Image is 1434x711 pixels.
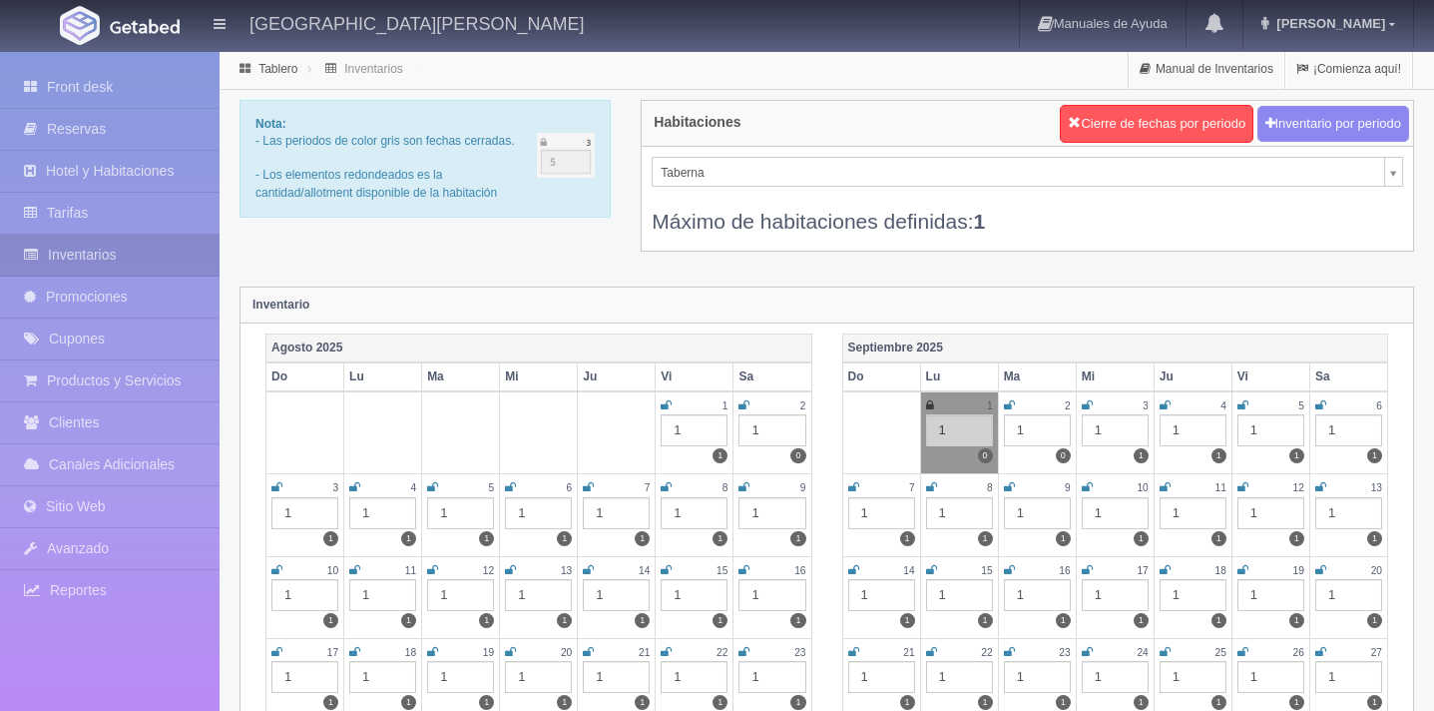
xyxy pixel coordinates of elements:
[249,10,584,35] h4: [GEOGRAPHIC_DATA][PERSON_NAME]
[713,695,727,710] label: 1
[1065,482,1071,493] small: 9
[1004,661,1071,693] div: 1
[848,497,915,529] div: 1
[1056,613,1071,628] label: 1
[713,613,727,628] label: 1
[981,647,992,658] small: 22
[1289,448,1304,463] label: 1
[323,695,338,710] label: 1
[271,661,338,693] div: 1
[1082,414,1149,446] div: 1
[1293,565,1304,576] small: 19
[794,565,805,576] small: 16
[479,695,494,710] label: 1
[1315,579,1382,611] div: 1
[652,157,1403,187] a: Taberna
[1237,661,1304,693] div: 1
[978,695,993,710] label: 1
[639,647,650,658] small: 21
[790,695,805,710] label: 1
[1137,565,1148,576] small: 17
[1231,362,1309,391] th: Vi
[1237,414,1304,446] div: 1
[722,482,728,493] small: 8
[848,661,915,693] div: 1
[1371,565,1382,576] small: 20
[60,6,100,45] img: Getabed
[652,187,1403,236] div: Máximo de habitaciones definidas:
[1214,482,1225,493] small: 11
[738,497,805,529] div: 1
[561,565,572,576] small: 13
[842,362,920,391] th: Do
[1211,695,1226,710] label: 1
[1004,497,1071,529] div: 1
[327,565,338,576] small: 10
[654,115,740,130] h4: Habitaciones
[557,613,572,628] label: 1
[635,695,650,710] label: 1
[1082,497,1149,529] div: 1
[271,579,338,611] div: 1
[800,482,806,493] small: 9
[405,647,416,658] small: 18
[738,579,805,611] div: 1
[713,531,727,546] label: 1
[800,400,806,411] small: 2
[987,482,993,493] small: 8
[271,497,338,529] div: 1
[483,565,494,576] small: 12
[635,531,650,546] label: 1
[1289,613,1304,628] label: 1
[903,565,914,576] small: 14
[790,531,805,546] label: 1
[926,579,993,611] div: 1
[323,613,338,628] label: 1
[344,62,403,76] a: Inventarios
[505,579,572,611] div: 1
[733,362,811,391] th: Sa
[713,448,727,463] label: 1
[842,334,1388,362] th: Septiembre 2025
[717,565,727,576] small: 15
[1309,362,1387,391] th: Sa
[1137,647,1148,658] small: 24
[505,661,572,693] div: 1
[583,579,650,611] div: 1
[1065,400,1071,411] small: 2
[401,695,416,710] label: 1
[266,334,812,362] th: Agosto 2025
[1129,50,1284,89] a: Manual de Inventarios
[926,661,993,693] div: 1
[1211,613,1226,628] label: 1
[645,482,651,493] small: 7
[998,362,1076,391] th: Ma
[1293,482,1304,493] small: 12
[323,531,338,546] label: 1
[1060,105,1253,143] button: Cierre de fechas por periodo
[926,497,993,529] div: 1
[1371,647,1382,658] small: 27
[1082,579,1149,611] div: 1
[479,613,494,628] label: 1
[489,482,495,493] small: 5
[978,448,993,463] label: 0
[1371,482,1382,493] small: 13
[794,647,805,658] small: 23
[1289,695,1304,710] label: 1
[583,497,650,529] div: 1
[1367,695,1382,710] label: 1
[900,531,915,546] label: 1
[537,133,596,178] img: cutoff.png
[557,695,572,710] label: 1
[239,100,611,218] div: - Las periodos de color gris son fechas cerradas. - Los elementos redondeados es la cantidad/allo...
[974,210,986,233] b: 1
[722,400,728,411] small: 1
[405,565,416,576] small: 11
[583,661,650,693] div: 1
[1137,482,1148,493] small: 10
[422,362,500,391] th: Ma
[327,647,338,658] small: 17
[1271,16,1385,31] span: [PERSON_NAME]
[1134,613,1149,628] label: 1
